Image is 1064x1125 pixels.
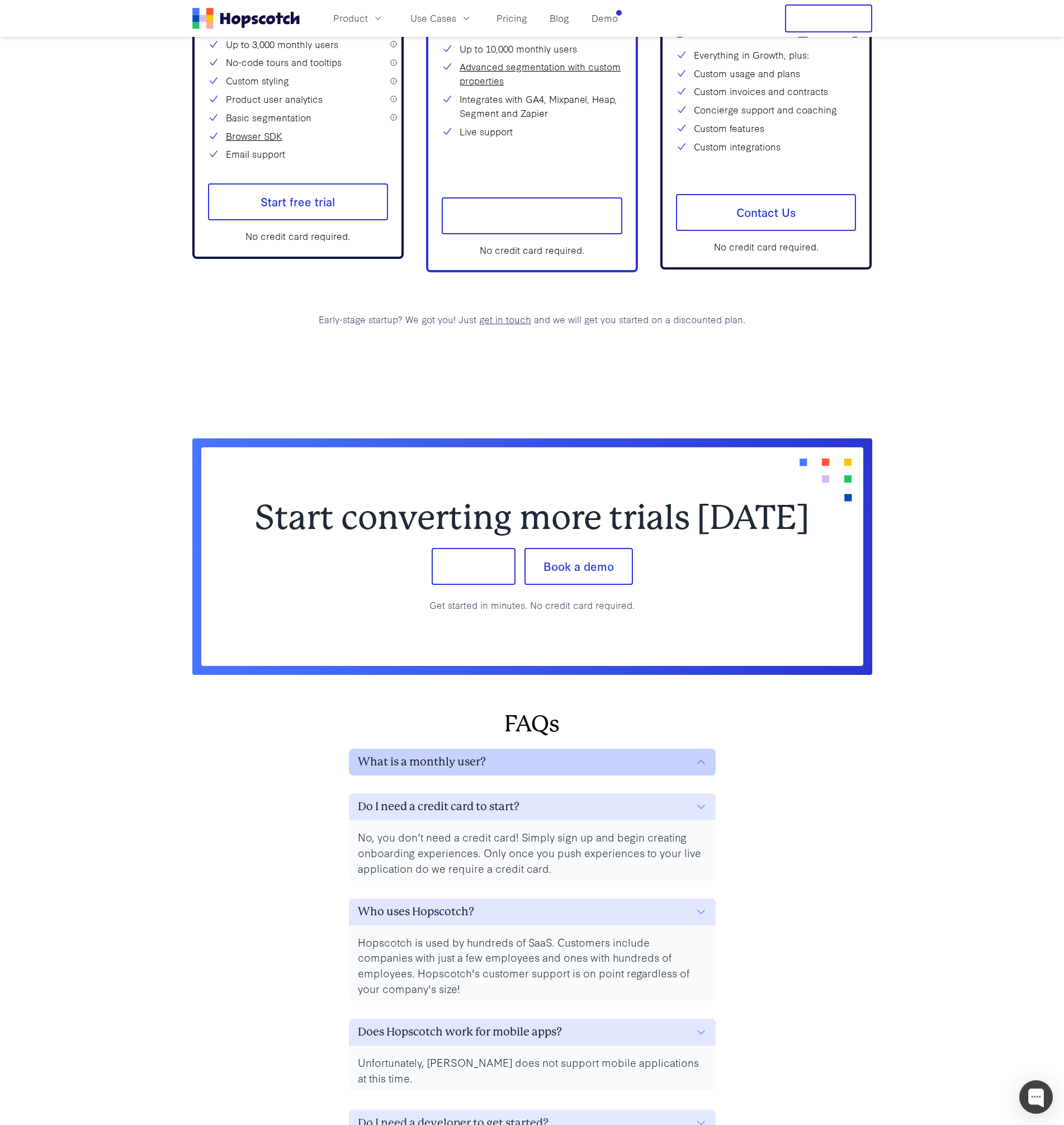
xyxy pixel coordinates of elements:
h2: Start converting more trials [DATE] [237,501,827,535]
h3: Does Hopscotch work for mobile apps? [358,1023,562,1041]
span: Product [333,11,368,25]
div: No credit card required. [442,243,622,257]
a: get in touch [479,313,531,325]
p: Get started in minutes. No credit card required. [237,598,827,612]
li: No-code tours and tooltips [208,55,389,69]
a: Contact Us [676,194,857,231]
li: Up to 10,000 monthly users [442,42,622,56]
h3: Who uses Hopscotch? [358,903,474,921]
a: Blog [545,9,574,27]
li: Concierge support and coaching [676,103,857,117]
a: Home [192,8,300,29]
a: Demo [587,9,622,27]
li: Custom usage and plans [676,67,857,81]
button: Free Trial [785,4,872,32]
p: No, you don’t need a credit card! Simply sign up and begin creating onboarding experiences. Only ... [358,829,707,876]
div: No credit card required. [676,240,857,254]
li: Custom invoices and contracts [676,84,857,98]
h2: FAQs [201,711,863,738]
a: Pricing [492,9,532,27]
button: Does Hopscotch work for mobile apps? [349,1019,716,1046]
button: Product [327,9,390,27]
li: Up to 3,000 monthly users [208,37,389,51]
li: Custom styling [208,74,389,88]
li: Custom features [676,121,857,135]
div: No credit card required. [208,229,389,243]
li: Integrates with GA4, Mixpanel, Heap, Segment and Zapier [442,92,622,120]
button: What is a monthly user? [349,749,716,776]
a: Advanced segmentation with custom properties [460,60,622,88]
button: Book a demo [524,548,633,585]
li: Email support [208,147,389,161]
button: Do I need a credit card to start? [349,793,716,820]
li: Everything in Growth, plus: [676,48,857,62]
h3: Do I need a credit card to start? [358,798,519,816]
button: Who uses Hopscotch? [349,899,716,925]
p: Hopscotch is used by hundreds of SaaS. Customers include companies with just a few employees and ... [358,934,707,997]
h3: What is a monthly user? [358,753,486,771]
button: Use Cases [404,9,479,27]
a: Start free trial [442,197,622,234]
li: Custom integrations [676,140,857,154]
a: Start free trial [208,183,389,220]
p: Unfortunately, [PERSON_NAME] does not support mobile applications at this time. [358,1055,707,1086]
a: Browser SDK [226,129,282,143]
span: Use Cases [410,11,456,25]
button: Sign up [432,548,516,585]
p: Early-stage startup? We got you! Just and we will get you started on a discounted plan. [192,313,872,327]
li: Product user analytics [208,92,389,106]
li: Live support [442,125,622,139]
li: Basic segmentation [208,111,389,125]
